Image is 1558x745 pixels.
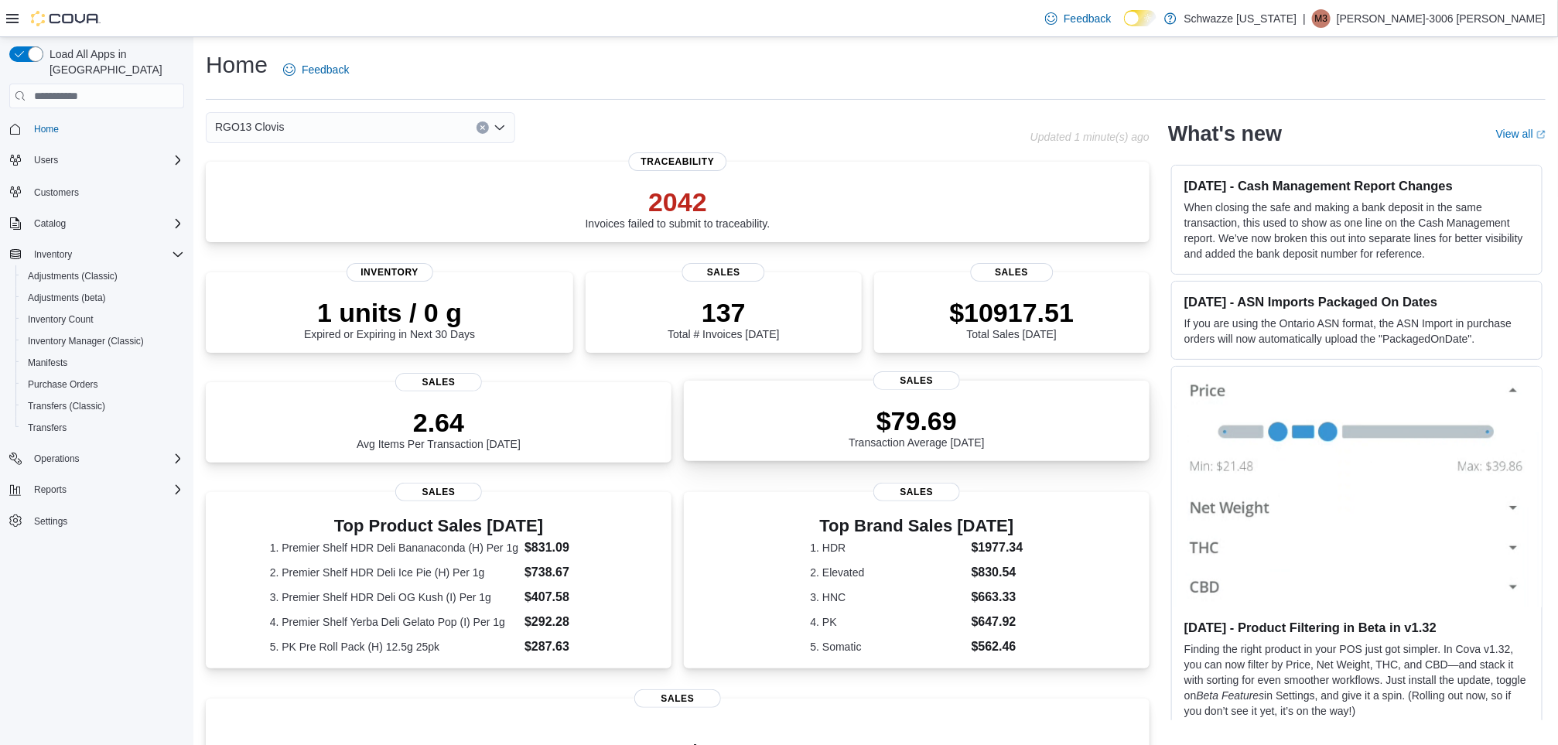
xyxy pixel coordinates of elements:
[34,123,59,135] span: Home
[347,263,433,282] span: Inventory
[15,330,190,352] button: Inventory Manager (Classic)
[1184,9,1297,28] p: Schwazze [US_STATE]
[811,517,1023,535] h3: Top Brand Sales [DATE]
[22,375,184,394] span: Purchase Orders
[34,217,66,230] span: Catalog
[1030,131,1150,143] p: Updated 1 minute(s) ago
[949,297,1074,340] div: Total Sales [DATE]
[1315,9,1328,28] span: M3
[1496,128,1546,140] a: View allExternal link
[1184,178,1529,193] h3: [DATE] - Cash Management Report Changes
[304,297,475,340] div: Expired or Expiring in Next 30 Days
[1536,130,1546,139] svg: External link
[873,483,960,501] span: Sales
[970,263,1053,282] span: Sales
[972,588,1023,607] dd: $663.33
[972,613,1023,631] dd: $647.92
[3,448,190,470] button: Operations
[849,405,985,449] div: Transaction Average [DATE]
[477,121,489,134] button: Clear input
[668,297,779,340] div: Total # Invoices [DATE]
[22,332,184,350] span: Inventory Manager (Classic)
[1337,9,1546,28] p: [PERSON_NAME]-3006 [PERSON_NAME]
[43,46,184,77] span: Load All Apps in [GEOGRAPHIC_DATA]
[1039,3,1117,34] a: Feedback
[28,449,86,468] button: Operations
[34,186,79,199] span: Customers
[3,149,190,171] button: Users
[28,151,184,169] span: Users
[34,484,67,496] span: Reports
[873,371,960,390] span: Sales
[524,563,607,582] dd: $738.67
[270,590,518,605] dt: 3. Premier Shelf HDR Deli OG Kush (I) Per 1g
[28,400,105,412] span: Transfers (Classic)
[668,297,779,328] p: 137
[28,292,106,304] span: Adjustments (beta)
[15,287,190,309] button: Adjustments (beta)
[1064,11,1111,26] span: Feedback
[304,297,475,328] p: 1 units / 0 g
[972,637,1023,656] dd: $562.46
[524,637,607,656] dd: $287.63
[22,375,104,394] a: Purchase Orders
[22,397,184,415] span: Transfers (Classic)
[270,614,518,630] dt: 4. Premier Shelf Yerba Deli Gelato Pop (I) Per 1g
[28,480,73,499] button: Reports
[28,378,98,391] span: Purchase Orders
[3,180,190,203] button: Customers
[15,374,190,395] button: Purchase Orders
[28,480,184,499] span: Reports
[277,54,355,85] a: Feedback
[811,639,965,654] dt: 5. Somatic
[972,538,1023,557] dd: $1977.34
[586,186,770,217] p: 2042
[22,397,111,415] a: Transfers (Classic)
[22,310,100,329] a: Inventory Count
[22,267,184,285] span: Adjustments (Classic)
[22,289,112,307] a: Adjustments (beta)
[811,614,965,630] dt: 4. PK
[15,417,190,439] button: Transfers
[1124,10,1157,26] input: Dark Mode
[949,297,1074,328] p: $10917.51
[15,352,190,374] button: Manifests
[628,152,726,171] span: Traceability
[1221,720,1245,733] a: docs
[28,214,72,233] button: Catalog
[215,118,284,136] span: RGO13 Clovis
[634,689,721,708] span: Sales
[1184,200,1529,261] p: When closing the safe and making a bank deposit in the same transaction, this used to show as one...
[494,121,506,134] button: Open list of options
[1303,9,1306,28] p: |
[9,111,184,572] nav: Complex example
[22,289,184,307] span: Adjustments (beta)
[22,354,184,372] span: Manifests
[1184,294,1529,309] h3: [DATE] - ASN Imports Packaged On Dates
[1168,121,1282,146] h2: What's new
[357,407,521,450] div: Avg Items Per Transaction [DATE]
[357,407,521,438] p: 2.64
[849,405,985,436] p: $79.69
[28,335,144,347] span: Inventory Manager (Classic)
[28,422,67,434] span: Transfers
[682,263,765,282] span: Sales
[270,565,518,580] dt: 2. Premier Shelf HDR Deli Ice Pie (H) Per 1g
[28,214,184,233] span: Catalog
[270,540,518,555] dt: 1. Premier Shelf HDR Deli Bananaconda (H) Per 1g
[302,62,349,77] span: Feedback
[28,449,184,468] span: Operations
[28,120,65,138] a: Home
[28,183,85,202] a: Customers
[34,248,72,261] span: Inventory
[3,244,190,265] button: Inventory
[22,419,73,437] a: Transfers
[15,309,190,330] button: Inventory Count
[524,613,607,631] dd: $292.28
[28,357,67,369] span: Manifests
[3,118,190,140] button: Home
[3,213,190,234] button: Catalog
[31,11,101,26] img: Cova
[395,483,482,501] span: Sales
[524,588,607,607] dd: $407.58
